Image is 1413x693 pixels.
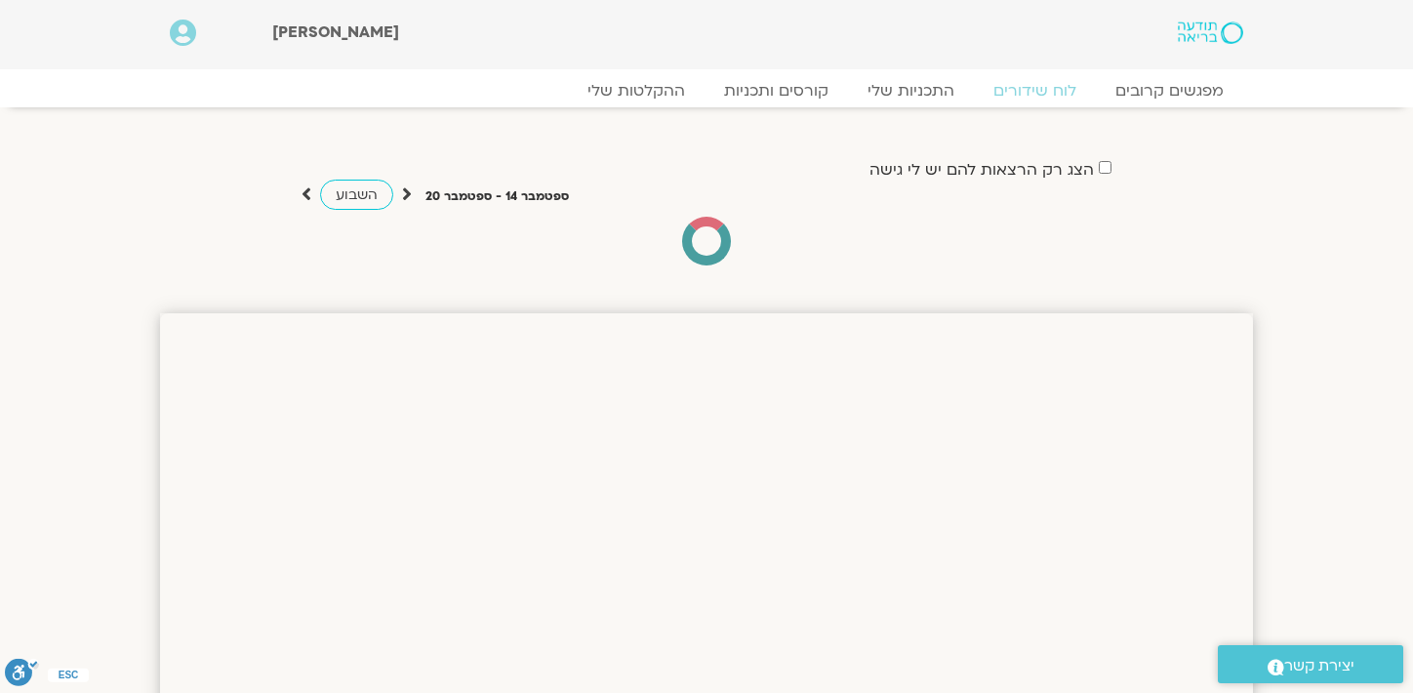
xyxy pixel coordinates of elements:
[1218,645,1403,683] a: יצירת קשר
[336,185,378,204] span: השבוע
[170,81,1243,101] nav: Menu
[974,81,1096,101] a: לוח שידורים
[705,81,848,101] a: קורסים ותכניות
[1096,81,1243,101] a: מפגשים קרובים
[425,186,569,207] p: ספטמבר 14 - ספטמבר 20
[1284,653,1354,679] span: יצירת קשר
[848,81,974,101] a: התכניות שלי
[272,21,399,43] span: [PERSON_NAME]
[568,81,705,101] a: ההקלטות שלי
[320,180,393,210] a: השבוע
[869,161,1094,179] label: הצג רק הרצאות להם יש לי גישה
